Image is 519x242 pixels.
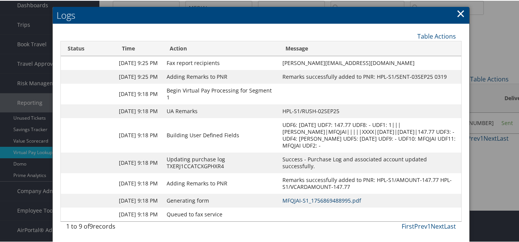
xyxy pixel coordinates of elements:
td: Remarks successfully added to PNR: HPL-S1/SENT-03SEP25 0319 [279,69,461,83]
td: [PERSON_NAME][EMAIL_ADDRESS][DOMAIN_NAME] [279,55,461,69]
td: [DATE] 9:25 PM [115,69,163,83]
td: UA Remarks [163,104,279,117]
div: 1 to 9 of records [66,221,155,234]
td: Fax report recipients [163,55,279,69]
a: Table Actions [417,31,456,40]
td: Adding Remarks to PNR [163,69,279,83]
td: Success - Purchase Log and associated account updated successfully. [279,152,461,172]
td: Building User Defined Fields [163,117,279,152]
a: Prev [414,221,427,230]
td: [DATE] 9:18 PM [115,117,163,152]
a: Next [431,221,444,230]
td: HPL-S1/RUSH-02SEP25 [279,104,461,117]
span: 9 [89,221,93,230]
td: Remarks successfully added to PNR: HPL-S1/AMOUNT-147.77 HPL-S1/VCARDAMOUNT-147.77 [279,172,461,193]
td: Updating purchase log TXERJ1CCATCXGPHXR4 [163,152,279,172]
td: [DATE] 9:18 PM [115,193,163,207]
a: 1 [427,221,431,230]
td: [DATE] 9:18 PM [115,152,163,172]
td: [DATE] 9:18 PM [115,83,163,104]
td: Generating form [163,193,279,207]
a: First [402,221,414,230]
a: Last [444,221,456,230]
td: [DATE] 9:18 PM [115,172,163,193]
th: Action: activate to sort column ascending [163,41,279,55]
td: UDF6: [DATE] UDF7: 147.77 UDF8: - UDF1: 1|||[PERSON_NAME]|MFQJAI|||||XXXX|[DATE]|[DATE]|147.77 UD... [279,117,461,152]
td: Queued to fax service [163,207,279,221]
a: Close [456,5,465,20]
th: Status: activate to sort column ascending [61,41,115,55]
h2: Logs [53,6,470,23]
td: [DATE] 9:18 PM [115,104,163,117]
td: Begin Virtual Pay Processing for Segment 1 [163,83,279,104]
td: [DATE] 9:18 PM [115,207,163,221]
th: Message: activate to sort column ascending [279,41,461,55]
td: [DATE] 9:25 PM [115,55,163,69]
a: MFQJAI-S1_1756869488995.pdf [282,196,361,203]
th: Time: activate to sort column ascending [115,41,163,55]
td: Adding Remarks to PNR [163,172,279,193]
